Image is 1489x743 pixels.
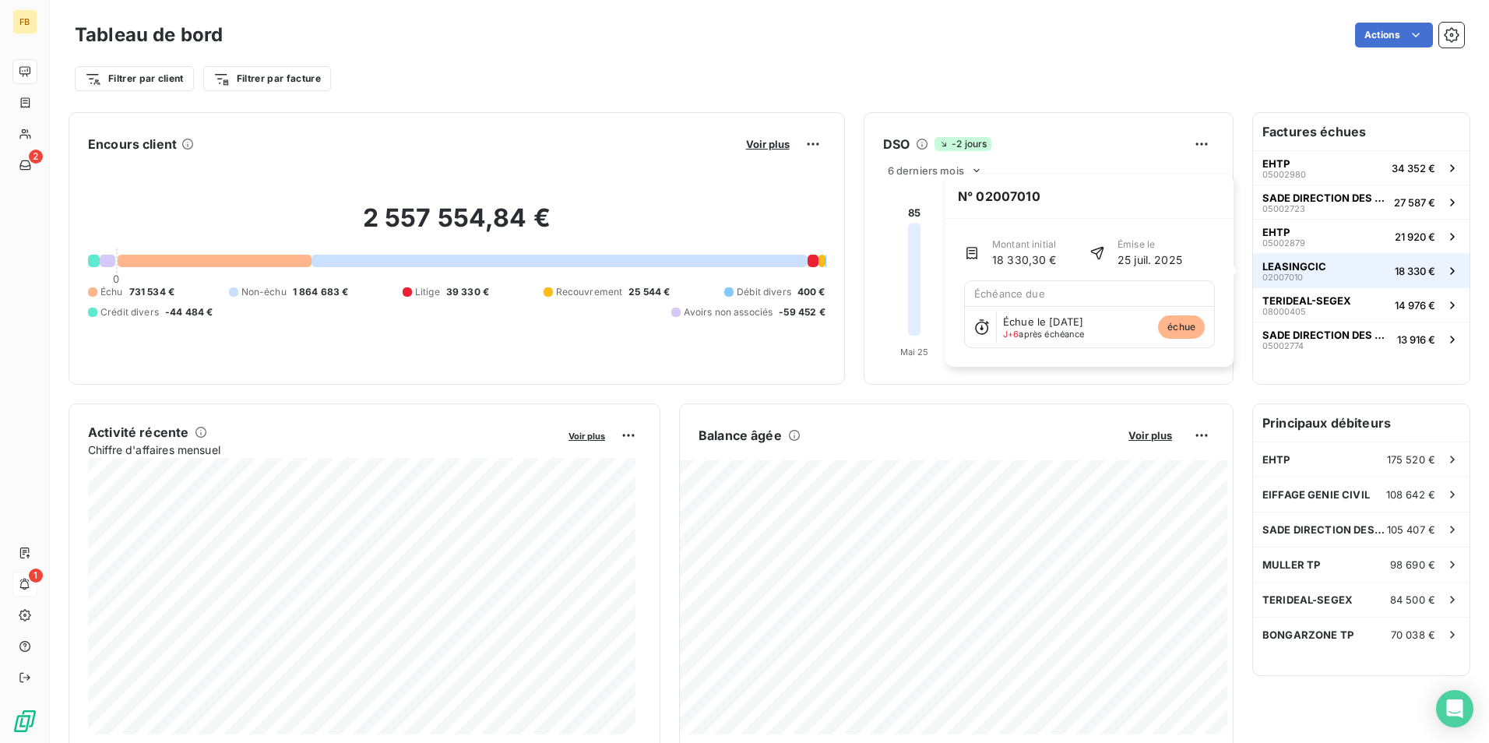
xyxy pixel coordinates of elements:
span: Crédit divers [100,305,159,319]
span: EHTP [1262,453,1290,466]
h6: Balance âgée [699,426,782,445]
span: N° 02007010 [945,174,1053,218]
span: SADE DIRECTION DES HAUTS DE FRANCE [1262,329,1391,341]
div: Open Intercom Messenger [1436,690,1473,727]
span: Échéance due [974,287,1045,300]
h6: DSO [883,135,910,153]
span: MULLER TP [1262,558,1320,571]
span: 6 derniers mois [888,164,964,177]
button: SADE DIRECTION DES HAUTS DE FRANCE0500277413 916 € [1253,322,1470,356]
span: Voir plus [746,138,790,150]
span: LEASINGCIC [1262,260,1326,273]
span: 1 [29,569,43,583]
span: Voir plus [568,431,605,442]
span: 18 330,30 € [992,252,1057,268]
span: Litige [415,285,440,299]
span: J+6 [1003,329,1019,340]
span: 105 407 € [1387,523,1435,536]
span: 70 038 € [1391,629,1435,641]
span: Émise le [1118,238,1182,252]
span: 1 864 683 € [293,285,349,299]
h6: Encours client [88,135,177,153]
img: Logo LeanPay [12,709,37,734]
button: Actions [1355,23,1433,48]
span: -2 jours [935,137,991,151]
span: après échéance [1003,329,1085,339]
span: 2 [29,150,43,164]
span: EHTP [1262,226,1290,238]
h6: Factures échues [1253,113,1470,150]
span: 08000405 [1262,307,1306,316]
span: 25 544 € [628,285,670,299]
button: EHTP0500287921 920 € [1253,219,1470,253]
span: 0 [113,273,119,285]
span: Échue le [DATE] [1003,315,1083,328]
span: 34 352 € [1392,162,1435,174]
span: Non-échu [241,285,287,299]
button: Voir plus [741,137,794,151]
span: 18 330 € [1395,265,1435,277]
button: SADE DIRECTION DES HAUTS DE FRANCE0500272327 587 € [1253,185,1470,219]
span: Recouvrement [556,285,623,299]
span: 05002723 [1262,204,1305,213]
span: 39 330 € [446,285,489,299]
span: 13 916 € [1397,333,1435,346]
span: -44 484 € [165,305,213,319]
span: 731 534 € [129,285,174,299]
button: LEASINGCIC0200701018 330 € [1253,253,1470,287]
span: Voir plus [1128,429,1172,442]
tspan: Mai 25 [899,347,928,357]
span: 05002774 [1262,341,1304,350]
span: 27 587 € [1394,196,1435,209]
span: 02007010 [1262,273,1303,282]
span: EHTP [1262,157,1290,170]
span: TERIDEAL-SEGEX [1262,294,1351,307]
button: Voir plus [1124,428,1177,442]
span: -59 452 € [779,305,825,319]
span: échue [1158,315,1205,339]
button: Filtrer par client [75,66,194,91]
button: EHTP0500298034 352 € [1253,150,1470,185]
span: 98 690 € [1390,558,1435,571]
span: 05002980 [1262,170,1306,179]
span: Avoirs non associés [684,305,773,319]
span: 108 642 € [1386,488,1435,501]
div: FB [12,9,37,34]
span: Échu [100,285,123,299]
span: SADE DIRECTION DES HAUTS DE FRANCE [1262,192,1388,204]
span: 05002879 [1262,238,1305,248]
span: 25 juil. 2025 [1118,252,1182,268]
h6: Activité récente [88,423,188,442]
button: Filtrer par facture [203,66,331,91]
button: Voir plus [564,428,610,442]
span: Montant initial [992,238,1057,252]
span: Débit divers [737,285,791,299]
h3: Tableau de bord [75,21,223,49]
span: BONGARZONE TP [1262,629,1353,641]
span: Chiffre d'affaires mensuel [88,442,558,458]
span: 400 € [797,285,825,299]
h6: Principaux débiteurs [1253,404,1470,442]
span: SADE DIRECTION DES HAUTS DE FRANCE [1262,523,1387,536]
span: 21 920 € [1395,231,1435,243]
h2: 2 557 554,84 € [88,202,825,249]
span: 14 976 € [1395,299,1435,312]
button: TERIDEAL-SEGEX0800040514 976 € [1253,287,1470,322]
span: 84 500 € [1390,593,1435,606]
span: TERIDEAL-SEGEX [1262,593,1353,606]
span: 175 520 € [1387,453,1435,466]
span: EIFFAGE GENIE CIVIL [1262,488,1370,501]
